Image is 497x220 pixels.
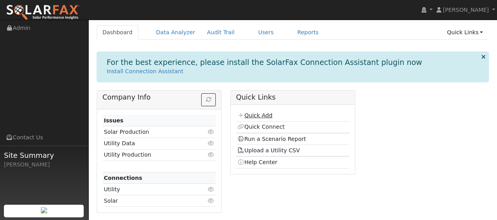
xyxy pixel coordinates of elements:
a: Audit Trail [201,25,240,40]
i: Click to view [207,187,215,192]
td: Solar [103,195,198,207]
i: Click to view [207,129,215,135]
i: Click to view [207,198,215,203]
strong: Connections [104,175,142,181]
a: Quick Add [237,112,272,118]
i: Click to view [207,141,215,146]
a: Reports [292,25,325,40]
i: Click to view [207,152,215,157]
img: SolarFax [6,4,80,21]
a: Quick Connect [237,124,284,130]
a: Install Connection Assistant [107,68,183,74]
a: Data Analyzer [150,25,201,40]
td: Utility Production [103,149,198,161]
h1: For the best experience, please install the SolarFax Connection Assistant plugin now [107,58,422,67]
strong: Issues [104,117,123,124]
img: retrieve [41,207,47,213]
span: Site Summary [4,150,84,161]
div: [PERSON_NAME] [4,161,84,169]
h5: Company Info [103,93,216,102]
a: Dashboard [97,25,139,40]
td: Solar Production [103,126,198,138]
a: Help Center [237,159,277,165]
td: Utility Data [103,138,198,149]
a: Upload a Utility CSV [237,147,300,153]
h5: Quick Links [236,93,350,102]
a: Run a Scenario Report [237,136,306,142]
a: Quick Links [441,25,489,40]
a: Users [252,25,280,40]
span: [PERSON_NAME] [443,7,489,13]
td: Utility [103,184,198,195]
